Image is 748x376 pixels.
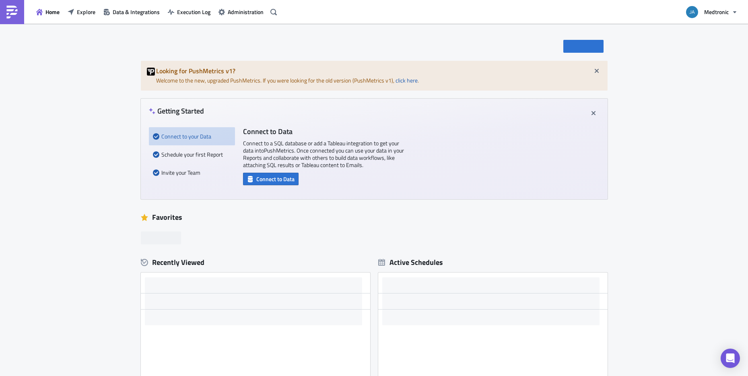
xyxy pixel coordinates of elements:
[681,3,742,21] button: Medtronic
[64,6,99,18] button: Explore
[685,5,699,19] img: Avatar
[214,6,268,18] button: Administration
[153,145,231,163] div: Schedule your first Report
[153,127,231,145] div: Connect to your Data
[177,8,210,16] span: Execution Log
[378,258,443,267] div: Active Schedules
[228,8,264,16] span: Administration
[141,61,608,91] div: Welcome to the new, upgraded PushMetrics. If you were looking for the old version (PushMetrics v1...
[164,6,214,18] button: Execution Log
[141,211,608,223] div: Favorites
[45,8,60,16] span: Home
[32,6,64,18] button: Home
[256,175,295,183] span: Connect to Data
[243,174,299,182] a: Connect to Data
[704,8,729,16] span: Medtronic
[153,163,231,182] div: Invite your Team
[243,173,299,185] button: Connect to Data
[243,140,404,169] p: Connect to a SQL database or add a Tableau integration to get your data into PushMetrics . Once c...
[149,107,204,115] h4: Getting Started
[721,349,740,368] div: Open Intercom Messenger
[6,6,19,19] img: PushMetrics
[156,68,602,74] h5: Looking for PushMetrics v1?
[99,6,164,18] button: Data & Integrations
[243,127,404,136] h4: Connect to Data
[141,256,370,269] div: Recently Viewed
[396,76,418,85] a: click here
[113,8,160,16] span: Data & Integrations
[77,8,95,16] span: Explore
